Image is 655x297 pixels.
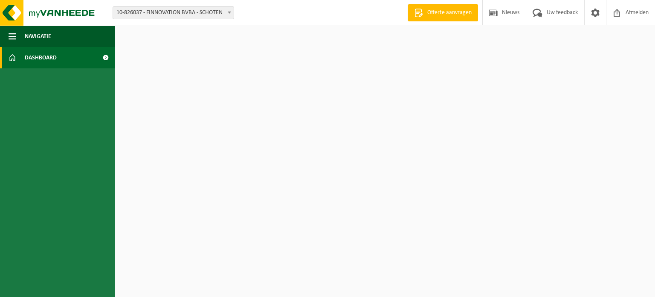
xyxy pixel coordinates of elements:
span: Offerte aanvragen [425,9,474,17]
span: 10-826037 - FINNOVATION BVBA - SCHOTEN [113,7,234,19]
span: Navigatie [25,26,51,47]
span: Dashboard [25,47,57,68]
a: Offerte aanvragen [408,4,478,21]
span: 10-826037 - FINNOVATION BVBA - SCHOTEN [113,6,234,19]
